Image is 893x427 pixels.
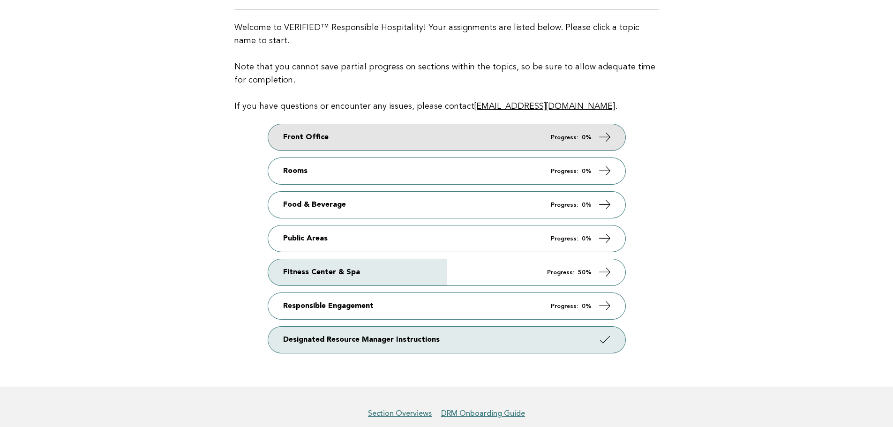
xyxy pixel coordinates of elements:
em: Progress: [547,270,574,276]
p: Welcome to VERIFIED™ Responsible Hospitality! Your assignments are listed below. Please click a t... [234,21,659,113]
strong: 0% [582,303,592,309]
a: Rooms Progress: 0% [268,158,625,184]
em: Progress: [551,236,578,242]
em: Progress: [551,168,578,174]
em: Progress: [551,135,578,141]
strong: 0% [582,202,592,208]
strong: 0% [582,168,592,174]
strong: 50% [578,270,592,276]
a: Section Overviews [368,409,432,418]
a: Public Areas Progress: 0% [268,225,625,252]
a: Responsible Engagement Progress: 0% [268,293,625,319]
strong: 0% [582,135,592,141]
em: Progress: [551,303,578,309]
em: Progress: [551,202,578,208]
a: Designated Resource Manager Instructions [268,327,625,353]
strong: 0% [582,236,592,242]
a: Front Office Progress: 0% [268,124,625,150]
a: Food & Beverage Progress: 0% [268,192,625,218]
a: [EMAIL_ADDRESS][DOMAIN_NAME] [474,102,615,111]
a: Fitness Center & Spa Progress: 50% [268,259,625,285]
a: DRM Onboarding Guide [441,409,525,418]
